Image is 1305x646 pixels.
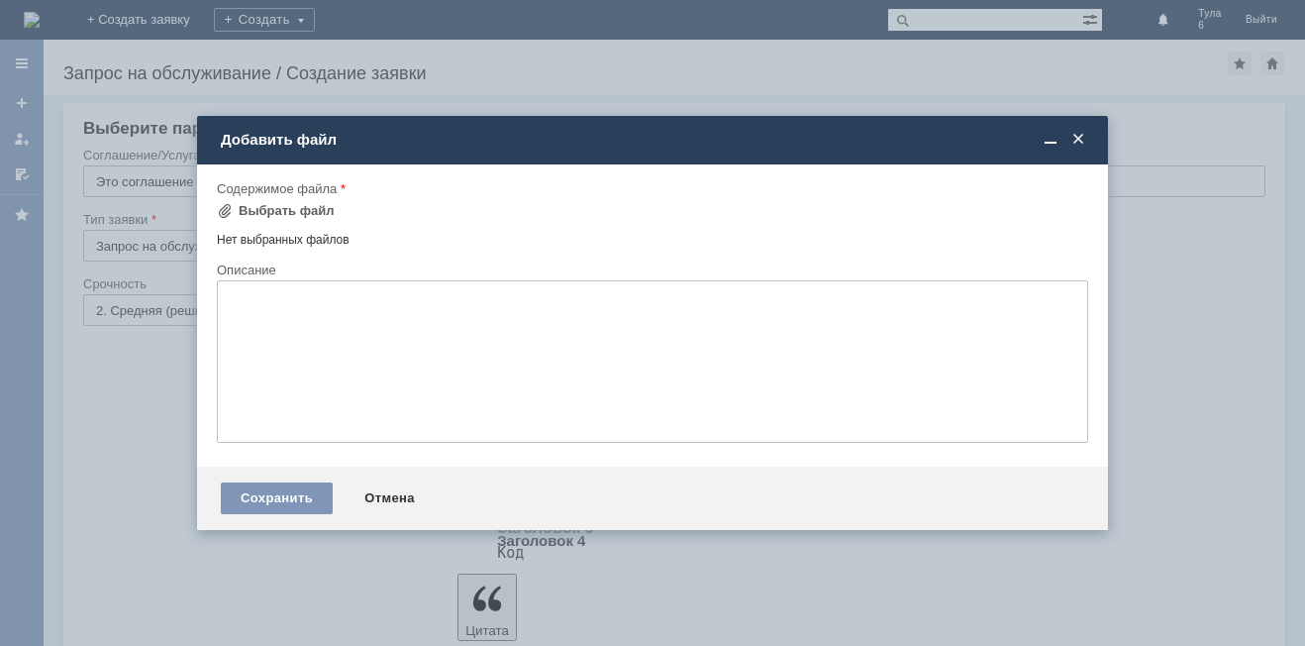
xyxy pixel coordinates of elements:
[217,225,1088,248] div: Нет выбранных файлов
[1068,131,1088,149] span: Закрыть
[8,8,289,40] div: добрый вечер ,[PERSON_NAME] удалить отл чеки во вложении
[217,182,1084,195] div: Содержимое файла
[217,264,1084,276] div: Описание
[221,131,1088,149] div: Добавить файл
[239,203,335,219] div: Выбрать файл
[1041,131,1060,149] span: Свернуть (Ctrl + M)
